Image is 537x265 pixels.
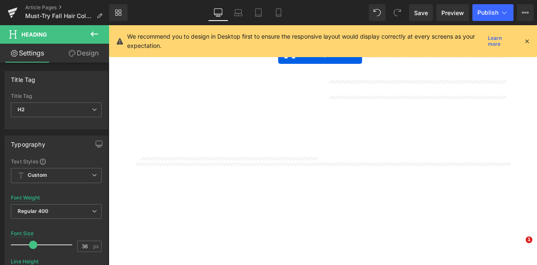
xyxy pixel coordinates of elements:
span: Save [414,8,428,17]
a: Desktop [208,4,228,21]
b: Regular 400 [18,208,49,214]
div: Text Styles [11,158,102,165]
a: Learn more [485,36,517,46]
span: Preview [441,8,464,17]
b: Custom [28,172,47,179]
div: Title Tag [11,71,36,83]
span: px [93,244,100,249]
a: Design [56,44,111,63]
a: Laptop [228,4,248,21]
p: We recommend you to design in Desktop first to ensure the responsive layout would display correct... [127,32,485,50]
span: 1 [526,236,532,243]
span: Heading [21,31,47,38]
span: Must-Try Fall Hair Colors [25,13,93,19]
button: Publish [472,4,514,21]
button: Undo [369,4,386,21]
a: Article Pages [25,4,109,11]
div: Font Weight [11,195,40,201]
div: Typography [11,136,45,148]
button: More [517,4,534,21]
button: Redo [389,4,406,21]
a: Preview [436,4,469,21]
b: H2 [18,106,25,113]
a: Tablet [248,4,268,21]
iframe: Intercom live chat [508,236,529,257]
span: Publish [477,9,498,16]
a: Mobile [268,4,289,21]
div: Title Tag [11,93,102,99]
div: Font Size [11,231,34,236]
div: Line Height [11,259,39,265]
a: New Library [109,4,128,21]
